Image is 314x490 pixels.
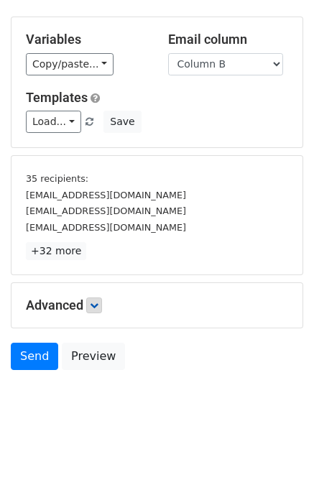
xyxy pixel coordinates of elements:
[11,343,58,370] a: Send
[26,205,186,216] small: [EMAIL_ADDRESS][DOMAIN_NAME]
[26,32,147,47] h5: Variables
[168,32,289,47] h5: Email column
[26,90,88,105] a: Templates
[26,222,186,233] small: [EMAIL_ADDRESS][DOMAIN_NAME]
[26,242,86,260] a: +32 more
[62,343,125,370] a: Preview
[26,111,81,133] a: Load...
[26,297,288,313] h5: Advanced
[103,111,141,133] button: Save
[26,190,186,200] small: [EMAIL_ADDRESS][DOMAIN_NAME]
[242,421,314,490] iframe: Chat Widget
[26,173,88,184] small: 35 recipients:
[26,53,114,75] a: Copy/paste...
